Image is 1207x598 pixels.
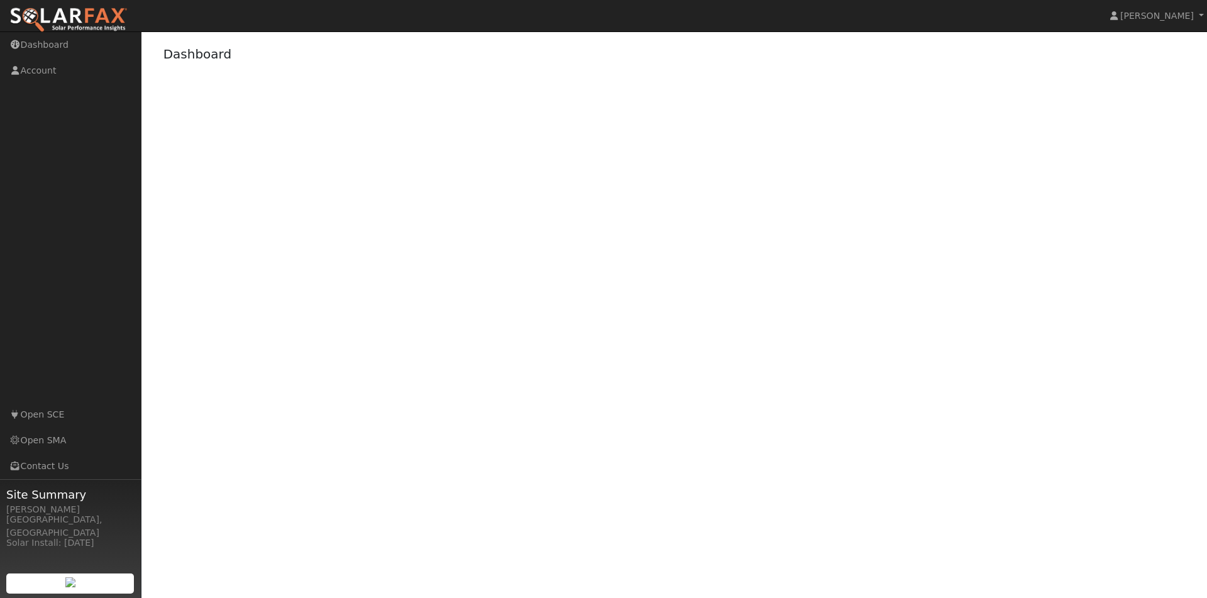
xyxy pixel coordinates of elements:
img: SolarFax [9,7,128,33]
div: [GEOGRAPHIC_DATA], [GEOGRAPHIC_DATA] [6,513,135,540]
div: Solar Install: [DATE] [6,536,135,550]
img: retrieve [65,577,75,587]
a: Dashboard [163,47,232,62]
div: [PERSON_NAME] [6,503,135,516]
span: [PERSON_NAME] [1120,11,1194,21]
span: Site Summary [6,486,135,503]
